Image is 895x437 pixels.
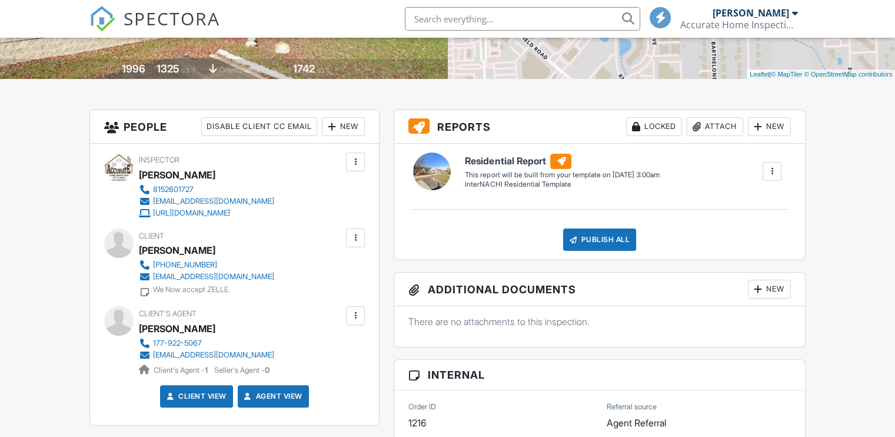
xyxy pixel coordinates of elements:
strong: 1 [205,366,208,375]
div: New [748,280,791,299]
a: [URL][DOMAIN_NAME] [139,207,274,219]
div: 177-922-5067 [153,339,202,348]
div: [EMAIL_ADDRESS][DOMAIN_NAME] [153,350,274,360]
a: [PERSON_NAME] [139,320,215,337]
div: Publish All [563,229,637,251]
a: 177-922-5067 [139,337,274,349]
p: There are no attachments to this inspection. [408,315,791,328]
h6: Residential Report [465,154,659,169]
a: [PHONE_NUMBER] [139,259,274,271]
div: Accurate Home Inspection of Illinois [680,19,798,31]
div: Attach [687,117,743,136]
strong: 0 [265,366,270,375]
div: We Now accept ZELLE. [153,285,230,294]
a: Agent View [242,390,302,402]
div: New [322,117,365,136]
div: [PERSON_NAME] [713,7,789,19]
a: [EMAIL_ADDRESS][DOMAIN_NAME] [139,196,274,207]
div: | [747,69,895,80]
div: [PERSON_NAME] [139,241,215,259]
div: 1742 [293,62,315,75]
h3: Internal [394,360,805,390]
span: Client's Agent - [154,366,209,375]
div: [PERSON_NAME] [139,166,215,184]
a: Leaflet [750,71,769,78]
div: [EMAIL_ADDRESS][DOMAIN_NAME] [153,197,274,206]
span: Lot Size [267,65,291,74]
span: sq.ft. [317,65,331,74]
div: Locked [626,117,682,136]
h3: People [90,110,379,144]
div: 1325 [157,62,179,75]
img: The Best Home Inspection Software - Spectora [89,6,115,32]
span: Seller's Agent - [214,366,270,375]
h3: Reports [394,110,805,144]
label: Referral source [607,402,657,412]
div: InterNACHI Residential Template [465,180,659,190]
a: SPECTORA [89,16,220,41]
span: Client's Agent [139,309,197,318]
a: [EMAIL_ADDRESS][DOMAIN_NAME] [139,271,274,283]
a: © MapTiler [771,71,803,78]
span: Client [139,231,164,240]
div: [PHONE_NUMBER] [153,260,217,270]
input: Search everything... [405,7,640,31]
div: [URL][DOMAIN_NAME] [153,208,230,218]
a: Client View [164,390,227,402]
label: Order ID [408,402,436,412]
div: 8152601727 [153,185,194,194]
a: [EMAIL_ADDRESS][DOMAIN_NAME] [139,349,274,361]
div: This report will be built from your template on [DATE] 3:00am [465,170,659,180]
a: © OpenStreetMap contributors [804,71,892,78]
span: Built [107,65,120,74]
div: 1996 [122,62,145,75]
span: SPECTORA [124,6,220,31]
div: [EMAIL_ADDRESS][DOMAIN_NAME] [153,272,274,282]
h3: Additional Documents [394,273,805,306]
span: sq. ft. [181,65,198,74]
div: New [748,117,791,136]
div: Disable Client CC Email [201,117,317,136]
span: Inspector [139,155,179,164]
a: 8152601727 [139,184,274,196]
span: crawlspace [219,65,255,74]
